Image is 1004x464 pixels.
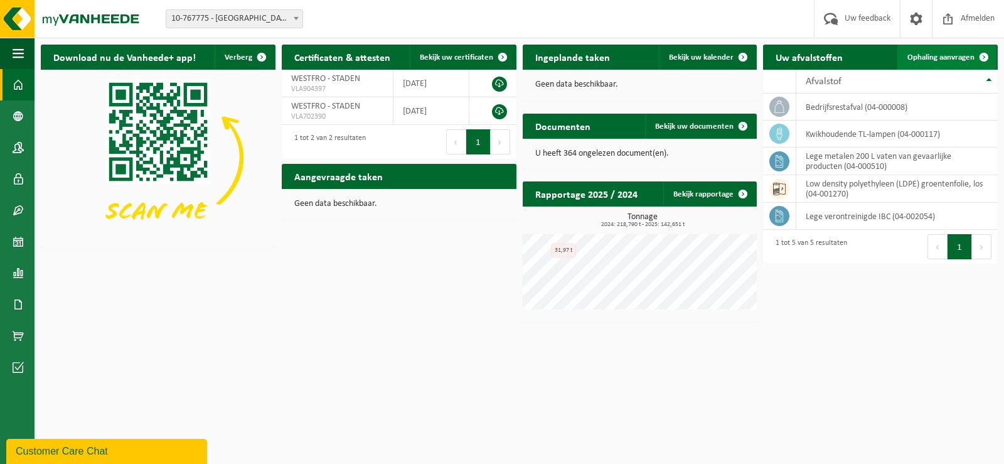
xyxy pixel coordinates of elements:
[523,45,622,69] h2: Ingeplande taken
[948,234,972,259] button: 1
[282,45,403,69] h2: Certificaten & attesten
[291,74,360,84] span: WESTFRO - STADEN
[291,112,383,122] span: VLA702390
[669,53,734,62] span: Bekijk uw kalender
[291,102,360,111] span: WESTFRO - STADEN
[225,53,252,62] span: Verberg
[645,114,756,139] a: Bekijk uw documenten
[41,45,208,69] h2: Download nu de Vanheede+ app!
[763,45,855,69] h2: Uw afvalstoffen
[466,129,491,154] button: 1
[410,45,515,70] a: Bekijk uw certificaten
[796,175,998,203] td: low density polyethyleen (LDPE) groentenfolie, los (04-001270)
[446,129,466,154] button: Previous
[393,70,469,97] td: [DATE]
[291,84,383,94] span: VLA904397
[288,128,366,156] div: 1 tot 2 van 2 resultaten
[41,70,275,245] img: Download de VHEPlus App
[529,213,757,228] h3: Tonnage
[294,200,504,208] p: Geen data beschikbaar.
[523,114,603,138] h2: Documenten
[907,53,975,62] span: Ophaling aanvragen
[806,77,841,87] span: Afvalstof
[551,244,576,257] div: 31,97 t
[659,45,756,70] a: Bekijk uw kalender
[166,9,303,28] span: 10-767775 - WESTFRO - STADEN
[769,233,847,261] div: 1 tot 5 van 5 resultaten
[796,203,998,230] td: Lege verontreinigde IBC (04-002054)
[535,149,745,158] p: U heeft 364 ongelezen document(en).
[166,10,302,28] span: 10-767775 - WESTFRO - STADEN
[393,97,469,125] td: [DATE]
[491,129,510,154] button: Next
[655,122,734,131] span: Bekijk uw documenten
[420,53,493,62] span: Bekijk uw certificaten
[535,80,745,89] p: Geen data beschikbaar.
[529,222,757,228] span: 2024: 218,790 t - 2025: 142,651 t
[6,436,210,464] iframe: chat widget
[972,234,991,259] button: Next
[796,148,998,175] td: lege metalen 200 L vaten van gevaarlijke producten (04-000510)
[927,234,948,259] button: Previous
[796,94,998,121] td: bedrijfsrestafval (04-000008)
[897,45,996,70] a: Ophaling aanvragen
[215,45,274,70] button: Verberg
[663,181,756,207] a: Bekijk rapportage
[796,121,998,148] td: kwikhoudende TL-lampen (04-000117)
[282,164,395,188] h2: Aangevraagde taken
[523,181,650,206] h2: Rapportage 2025 / 2024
